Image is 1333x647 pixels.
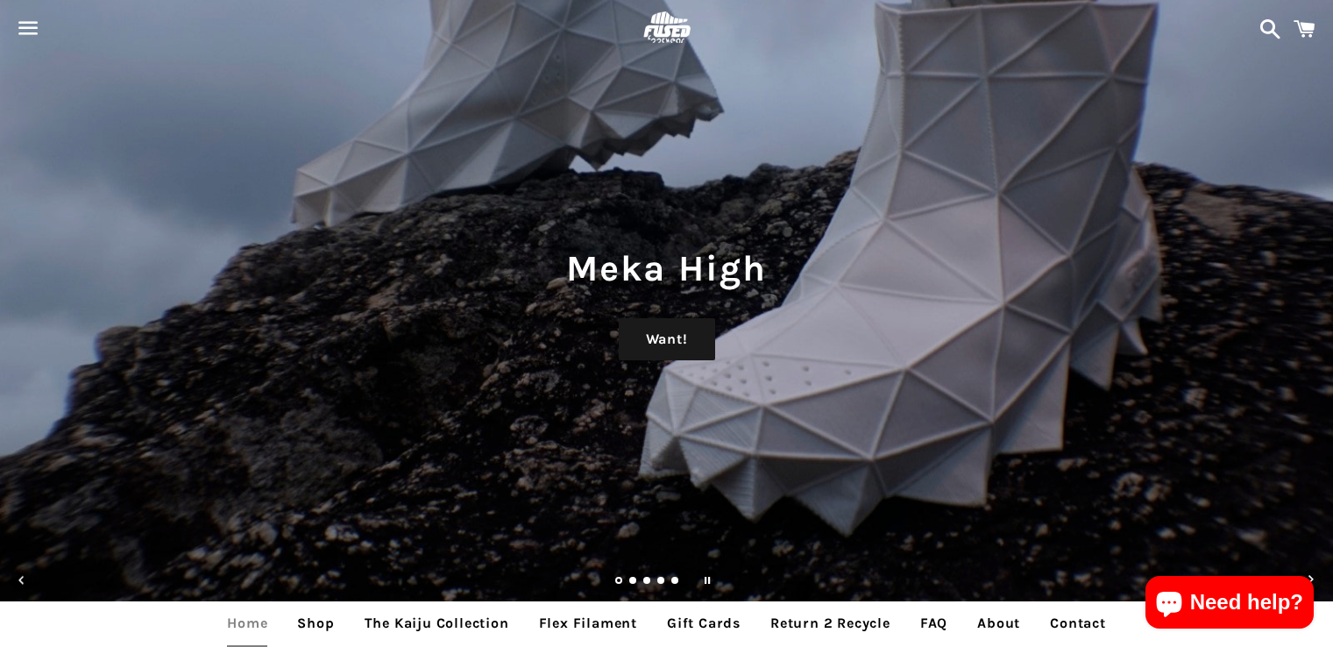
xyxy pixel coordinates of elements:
a: Shop [284,601,347,645]
a: Load slide 5 [671,578,680,587]
a: Load slide 4 [657,578,666,587]
a: Return 2 Recycle [757,601,904,645]
a: Gift Cards [654,601,754,645]
button: Next slide [1292,561,1330,600]
a: Want! [619,318,715,360]
a: Home [214,601,280,645]
a: FAQ [907,601,961,645]
a: Contact [1037,601,1119,645]
a: Slide 1, current [615,578,624,587]
button: Pause slideshow [688,561,727,600]
inbox-online-store-chat: Shopify online store chat [1140,576,1319,633]
a: Load slide 2 [629,578,638,587]
a: The Kaiju Collection [351,601,522,645]
h1: Meka High [18,243,1315,294]
button: Previous slide [3,561,41,600]
a: Load slide 3 [643,578,652,587]
a: About [964,601,1033,645]
a: Flex Filament [526,601,650,645]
